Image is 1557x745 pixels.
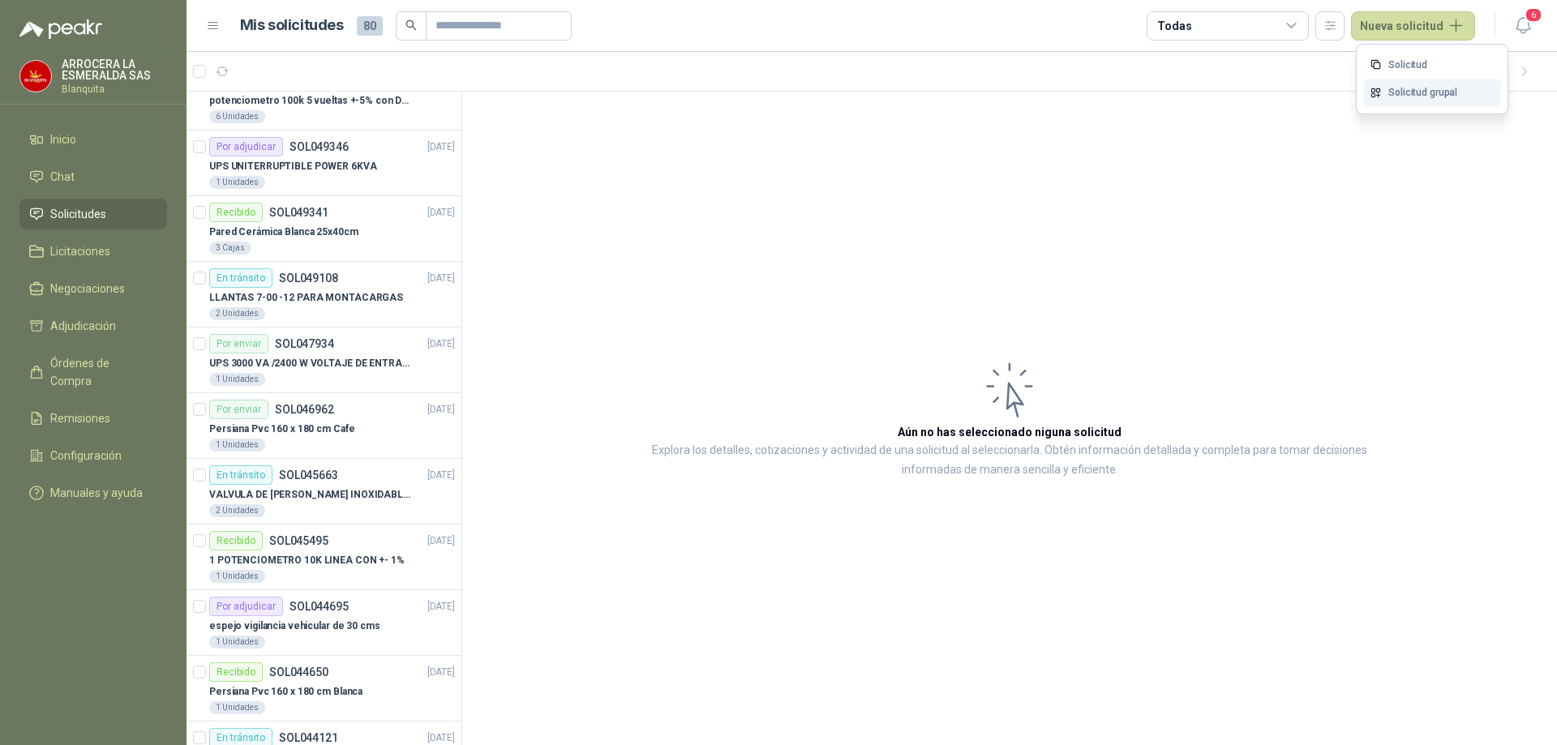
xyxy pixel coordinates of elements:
p: Explora los detalles, cotizaciones y actividad de una solicitud al seleccionarla. Obtén informaci... [624,441,1395,480]
span: Chat [50,168,75,186]
div: Recibido [209,531,263,550]
div: 1 Unidades [209,439,265,452]
a: Manuales y ayuda [19,477,167,508]
div: En tránsito [209,465,272,485]
a: En tránsitoSOL045663[DATE] VALVULA DE [PERSON_NAME] INOXIDABLE 1" ANCI 3002 Unidades [187,459,461,524]
a: Configuración [19,440,167,471]
span: 80 [357,16,383,36]
span: Configuración [50,447,122,465]
p: UPS UNITERRUPTIBLE POWER 6KVA [209,159,377,174]
p: SOL049346 [290,141,349,152]
p: SOL045495 [269,535,328,546]
span: Remisiones [50,409,110,427]
div: 1 Unidades [209,176,265,189]
div: Recibido [209,203,263,222]
a: RecibidoSOL049341[DATE] Pared Cerámica Blanca 25x40cm3 Cajas [187,196,461,262]
div: En tránsito [209,268,272,288]
p: [DATE] [427,533,455,549]
a: Solicitud [1363,51,1501,79]
div: 1 Unidades [209,636,265,649]
div: 3 Cajas [209,242,251,255]
p: [DATE] [427,402,455,417]
a: Por enviarSOL046962[DATE] Persiana Pvc 160 x 180 cm Cafe1 Unidades [187,393,461,459]
a: En tránsitoSOL049108[DATE] LLANTAS 7-00 -12 PARA MONTACARGAS2 Unidades [187,262,461,328]
p: SOL045663 [279,469,338,481]
a: Solicitudes [19,199,167,229]
a: RecibidoSOL045495[DATE] 1 POTENCIOMETRO 10K LINEA CON +- 1%1 Unidades [187,524,461,590]
div: 1 Unidades [209,373,265,386]
p: [DATE] [427,468,455,483]
a: Órdenes de Compra [19,348,167,396]
a: Solicitud grupal [1363,79,1501,107]
a: Inicio [19,124,167,155]
p: SOL044650 [269,666,328,678]
div: Por adjudicar [209,137,283,156]
a: Chat [19,161,167,192]
button: Nueva solicitud [1351,11,1475,41]
span: Manuales y ayuda [50,484,143,502]
div: Todas [1157,17,1191,35]
span: search [405,19,417,31]
span: Inicio [50,131,76,148]
p: VALVULA DE [PERSON_NAME] INOXIDABLE 1" ANCI 300 [209,487,411,503]
button: 6 [1508,11,1538,41]
p: [DATE] [427,665,455,680]
p: [DATE] [427,139,455,155]
a: Por adjudicarSOL050805[DATE] potenciometro 100k 5 vueltas +-5% con Dial perilla6 Unidades [187,65,461,131]
h3: Aún no has seleccionado niguna solicitud [898,423,1122,441]
a: Por adjudicarSOL049346[DATE] UPS UNITERRUPTIBLE POWER 6KVA1 Unidades [187,131,461,196]
p: SOL044695 [290,601,349,612]
p: [DATE] [427,271,455,286]
p: SOL047934 [275,338,334,349]
p: [DATE] [427,599,455,614]
a: Licitaciones [19,236,167,267]
p: SOL044121 [279,732,338,743]
div: Por enviar [209,400,268,419]
p: UPS 3000 VA /2400 W VOLTAJE DE ENTRADA / SALIDA 12V ON LINE [209,356,411,371]
p: 1 POTENCIOMETRO 10K LINEA CON +- 1% [209,553,405,568]
a: Por adjudicarSOL044695[DATE] espejo vigilancia vehicular de 30 cms1 Unidades [187,590,461,656]
a: Negociaciones [19,273,167,304]
p: [DATE] [427,205,455,221]
img: Logo peakr [19,19,102,39]
a: Adjudicación [19,310,167,341]
a: Remisiones [19,403,167,434]
p: SOL046962 [275,404,334,415]
div: 2 Unidades [209,504,265,517]
h1: Mis solicitudes [240,14,344,37]
div: 6 Unidades [209,110,265,123]
span: Negociaciones [50,280,125,298]
div: Por enviar [209,334,268,353]
p: Persiana Pvc 160 x 180 cm Blanca [209,684,362,700]
a: RecibidoSOL044650[DATE] Persiana Pvc 160 x 180 cm Blanca1 Unidades [187,656,461,721]
span: Órdenes de Compra [50,354,152,390]
p: potenciometro 100k 5 vueltas +-5% con Dial perilla [209,93,411,109]
span: Licitaciones [50,242,110,260]
img: Company Logo [20,61,51,92]
a: Por enviarSOL047934[DATE] UPS 3000 VA /2400 W VOLTAJE DE ENTRADA / SALIDA 12V ON LINE1 Unidades [187,328,461,393]
p: espejo vigilancia vehicular de 30 cms [209,619,380,634]
p: ARROCERA LA ESMERALDA SAS [62,58,167,81]
div: Recibido [209,662,263,682]
div: 1 Unidades [209,570,265,583]
div: Por adjudicar [209,597,283,616]
span: Adjudicación [50,317,116,335]
div: 2 Unidades [209,307,265,320]
p: LLANTAS 7-00 -12 PARA MONTACARGAS [209,290,403,306]
span: 6 [1525,7,1542,23]
p: Persiana Pvc 160 x 180 cm Cafe [209,422,354,437]
p: SOL049341 [269,207,328,218]
p: Blanquita [62,84,167,94]
div: 1 Unidades [209,701,265,714]
p: Pared Cerámica Blanca 25x40cm [209,225,358,240]
p: [DATE] [427,336,455,352]
span: Solicitudes [50,205,106,223]
p: SOL049108 [279,272,338,284]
